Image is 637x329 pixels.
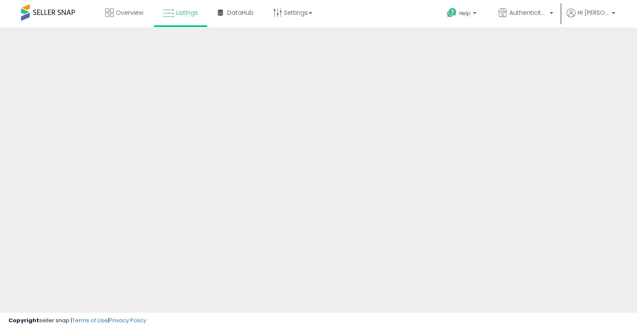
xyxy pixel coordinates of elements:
[578,8,609,17] span: Hi [PERSON_NAME]
[72,316,108,324] a: Terms of Use
[109,316,146,324] a: Privacy Policy
[459,10,471,17] span: Help
[227,8,254,17] span: DataHub
[567,8,615,27] a: Hi [PERSON_NAME]
[8,316,39,324] strong: Copyright
[8,317,146,325] div: seller snap | |
[509,8,547,17] span: Authenticity Verified
[116,8,143,17] span: Overview
[440,1,485,27] a: Help
[176,8,198,17] span: Listings
[447,8,457,18] i: Get Help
